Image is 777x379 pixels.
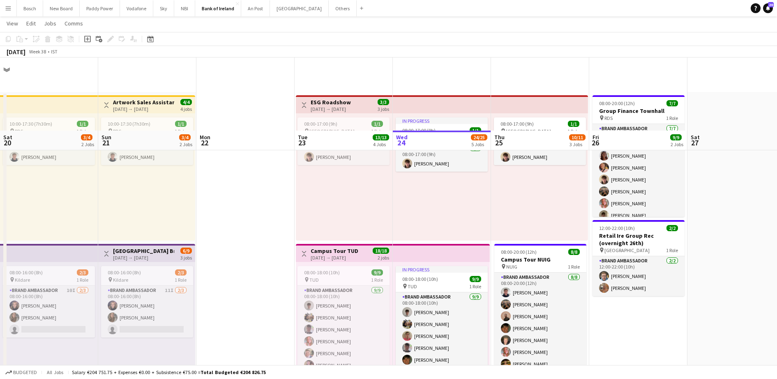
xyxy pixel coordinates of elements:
button: Bank of Ireland [195,0,241,16]
app-card-role: Brand Ambassador1/108:00-17:00 (9h)[PERSON_NAME] [396,144,488,172]
span: 9/9 [371,269,383,276]
app-card-role: Brand Ambassador1/108:00-17:00 (9h)[PERSON_NAME] [494,137,586,165]
div: 2 Jobs [81,141,94,147]
app-job-card: 10:00-17:30 (7h30m)1/1 RDS1 RoleBrand Ambassador1/110:00-17:30 (7h30m)[PERSON_NAME] [101,117,193,165]
a: 20 [763,3,773,13]
span: 1/1 [77,121,88,127]
span: 08:00-17:00 (9h) [402,127,436,133]
app-job-card: In progress08:00-17:00 (9h)1/1 [GEOGRAPHIC_DATA]1 RoleBrand Ambassador1/108:00-17:00 (9h)[PERSON_... [396,117,488,172]
span: 10/11 [569,134,586,140]
a: Edit [23,18,39,29]
span: TUD [309,277,319,283]
span: 08:00-20:00 (12h) [599,100,635,106]
span: 13/13 [373,134,389,140]
span: 1 Role [175,277,187,283]
span: 1 Role [568,264,580,270]
span: 21 [100,138,111,147]
span: 2/3 [175,269,187,276]
div: 3 jobs [378,105,389,112]
span: [GEOGRAPHIC_DATA] [309,128,355,134]
span: 26 [591,138,599,147]
span: 25 [493,138,505,147]
div: 08:00-20:00 (12h)7/7Group Finance Townhall RDS1 RoleBrand Ambassador7/708:00-20:00 (12h)[PERSON_N... [593,95,685,217]
span: Mon [200,133,210,141]
span: 3/3 [378,99,389,105]
div: [DATE] → [DATE] [311,255,358,261]
span: 1/1 [371,121,383,127]
div: 2 Jobs [180,141,192,147]
span: 3/4 [81,134,92,140]
h3: Campus Tour TUD [311,247,358,255]
span: Total Budgeted €204 826.75 [201,369,266,375]
app-job-card: 08:00-16:00 (8h)2/3 Kildare1 RoleBrand Ambassador11I2/308:00-16:00 (8h)[PERSON_NAME][PERSON_NAME] [101,266,193,338]
button: Budgeted [4,368,38,377]
span: 2/3 [77,269,88,276]
span: Tue [298,133,307,141]
span: 22 [198,138,210,147]
span: 1 Role [76,277,88,283]
a: Comms [61,18,86,29]
span: 9/9 [670,134,682,140]
span: 20 [2,138,12,147]
button: Vodafone [120,0,153,16]
app-job-card: 10:00-17:30 (7h30m)1/1 RDS1 RoleBrand Ambassador1/110:00-17:30 (7h30m)[PERSON_NAME] [3,117,95,165]
span: 08:00-16:00 (8h) [108,269,141,276]
span: 6/9 [180,248,192,254]
app-job-card: 08:00-20:00 (12h)8/8Campus Tour NUIG NUIG1 RoleBrand Ambassador8/808:00-20:00 (12h)[PERSON_NAME][... [494,244,586,365]
span: Fri [593,133,599,141]
div: 4 Jobs [373,141,389,147]
span: Budgeted [13,370,37,375]
span: 7/7 [666,100,678,106]
span: Kildare [15,277,30,283]
div: In progress [396,266,488,273]
span: 08:00-18:00 (10h) [402,276,438,282]
h3: Retail Ire Group Rec (overnight 26th) [593,232,685,247]
span: 4/4 [180,99,192,105]
div: [DATE] → [DATE] [113,106,174,112]
app-job-card: 08:00-17:00 (9h)1/1 [GEOGRAPHIC_DATA]1 RoleBrand Ambassador1/108:00-17:00 (9h)[PERSON_NAME] [297,117,390,165]
span: Comms [65,20,83,27]
app-card-role: Brand Ambassador2/212:00-22:00 (10h)[PERSON_NAME][PERSON_NAME] [593,256,685,296]
span: 3/4 [179,134,191,140]
span: RDS [604,115,613,121]
span: 08:00-17:00 (9h) [500,121,534,127]
button: Sky [153,0,174,16]
span: Thu [494,133,505,141]
button: NBI [174,0,195,16]
span: 18/18 [373,248,389,254]
div: [DATE] [7,48,25,56]
span: 1 Role [371,128,383,134]
span: 1 Role [76,128,88,134]
div: Salary €204 751.75 + Expenses €0.00 + Subsistence €75.00 = [72,369,266,375]
h3: [GEOGRAPHIC_DATA] Branding [113,247,174,255]
span: 1/1 [175,121,187,127]
a: View [3,18,21,29]
span: 1/1 [470,127,481,133]
div: [DATE] → [DATE] [113,255,174,261]
button: Bosch [17,0,43,16]
button: [GEOGRAPHIC_DATA] [270,0,329,16]
div: [DATE] → [DATE] [311,106,351,112]
div: 3 jobs [180,254,192,261]
span: [GEOGRAPHIC_DATA] [604,247,650,253]
span: Edit [26,20,36,27]
span: View [7,20,18,27]
span: Sat [691,133,700,141]
div: 08:00-16:00 (8h)2/3 Kildare1 RoleBrand Ambassador10I2/308:00-16:00 (8h)[PERSON_NAME][PERSON_NAME] [3,266,95,338]
span: 1 Role [666,247,678,253]
span: TUD [408,283,417,289]
div: 2 jobs [378,254,389,261]
span: 10:00-17:30 (7h30m) [9,121,52,127]
span: 20 [768,2,774,7]
div: In progress [396,117,488,124]
h3: Group Finance Townhall [593,107,685,115]
app-card-role: Brand Ambassador7/708:00-20:00 (12h)[PERSON_NAME][PERSON_NAME][PERSON_NAME][PERSON_NAME][PERSON_N... [593,124,685,223]
h3: Campus Tour NUIG [494,256,586,263]
app-job-card: 08:00-17:00 (9h)1/1 [GEOGRAPHIC_DATA]1 RoleBrand Ambassador1/108:00-17:00 (9h)[PERSON_NAME] [494,117,586,165]
app-card-role: Brand Ambassador1/108:00-17:00 (9h)[PERSON_NAME] [297,137,390,165]
div: 4 jobs [180,105,192,112]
